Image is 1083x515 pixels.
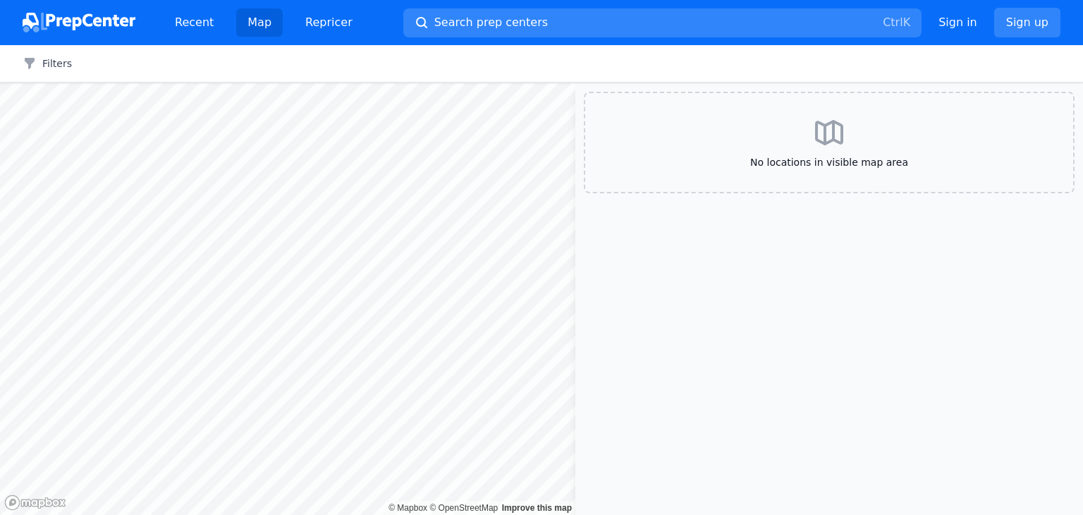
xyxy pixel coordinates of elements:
img: PrepCenter [23,13,135,32]
span: No locations in visible map area [608,155,1051,169]
a: Repricer [294,8,364,37]
a: OpenStreetMap [429,503,498,513]
a: Sign up [994,8,1060,37]
a: Map feedback [502,503,572,513]
a: Mapbox logo [4,495,66,511]
a: Map [236,8,283,37]
kbd: K [903,16,911,29]
span: Search prep centers [434,14,548,31]
a: Mapbox [388,503,427,513]
button: Search prep centersCtrlK [403,8,922,37]
a: Sign in [938,14,977,31]
kbd: Ctrl [883,16,902,29]
a: Recent [164,8,225,37]
button: Filters [23,56,72,71]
